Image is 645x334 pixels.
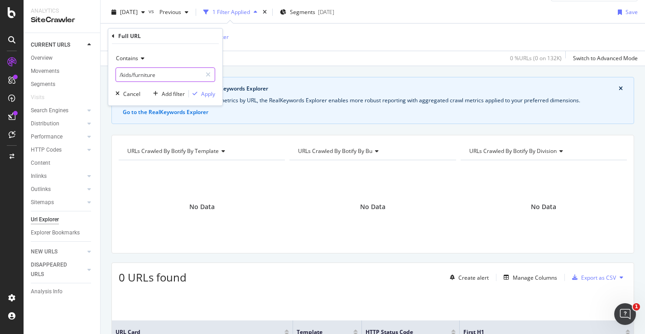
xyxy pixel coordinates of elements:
div: Url Explorer [31,215,59,224]
div: Sitemaps [31,198,54,207]
div: Visits [31,93,44,102]
button: Export as CSV [568,270,616,285]
a: HTTP Codes [31,145,85,155]
a: Explorer Bookmarks [31,228,94,238]
div: info banner [111,77,634,124]
div: Cancel [123,90,140,98]
div: SiteCrawler [31,15,93,25]
a: Url Explorer [31,215,94,224]
button: Segments[DATE] [276,5,338,19]
div: Analytics [31,7,93,15]
h4: URLs Crawled By Botify By template [125,144,277,158]
div: 0 % URLs ( 0 on 132K ) [510,54,562,62]
div: Search Engines [31,106,68,115]
div: Create alert [458,274,489,282]
span: 2025 Oct. 11th [120,8,138,16]
div: Outlinks [31,185,51,194]
button: Go to the RealKeywords Explorer [123,108,208,116]
div: [DATE] [318,8,334,16]
a: Distribution [31,119,85,129]
a: Sitemaps [31,198,85,207]
button: Switch to Advanced Mode [569,51,638,66]
span: vs [149,7,156,15]
span: No Data [531,202,556,211]
div: Inlinks [31,172,47,181]
span: No Data [360,202,385,211]
span: URLs Crawled By Botify By division [469,147,557,155]
div: Analysis Info [31,287,63,296]
span: 1 [633,303,640,310]
h4: URLs Crawled By Botify By bu [296,144,448,158]
div: Manage Columns [513,274,557,282]
button: Add filter [149,89,185,98]
div: Crawl metrics are now in the RealKeywords Explorer [132,85,619,93]
button: Create alert [446,270,489,285]
button: Manage Columns [500,272,557,283]
h4: URLs Crawled By Botify By division [467,144,619,158]
span: URLs Crawled By Botify By bu [298,147,372,155]
a: Performance [31,132,85,142]
div: Explorer Bookmarks [31,228,80,238]
div: times [261,8,269,17]
div: While the Site Explorer provides crawl metrics by URL, the RealKeywords Explorer enables more rob... [123,96,623,105]
a: Overview [31,53,94,63]
a: Inlinks [31,172,85,181]
a: Movements [31,67,94,76]
button: Cancel [112,89,140,98]
button: Previous [156,5,192,19]
div: Content [31,158,50,168]
div: DISAPPEARED URLS [31,260,77,279]
div: Distribution [31,119,59,129]
a: Outlinks [31,185,85,194]
a: Analysis Info [31,287,94,296]
span: Segments [290,8,315,16]
div: 1 Filter Applied [212,8,250,16]
span: URLs Crawled By Botify By template [127,147,219,155]
a: Content [31,158,94,168]
button: close banner [616,83,625,95]
div: Segments [31,80,55,89]
a: Segments [31,80,94,89]
span: 0 URLs found [119,270,187,285]
a: Search Engines [31,106,85,115]
span: No Data [189,202,215,211]
div: Full URL [118,32,141,40]
div: Movements [31,67,59,76]
div: Apply [201,90,215,98]
div: Export as CSV [581,274,616,282]
div: Switch to Advanced Mode [573,54,638,62]
a: CURRENT URLS [31,40,85,50]
span: Contains [116,54,138,62]
div: CURRENT URLS [31,40,70,50]
button: 1 Filter Applied [200,5,261,19]
div: Add filter [162,90,185,98]
a: DISAPPEARED URLS [31,260,85,279]
button: Save [614,5,638,19]
span: Previous [156,8,181,16]
div: NEW URLS [31,247,58,257]
a: NEW URLS [31,247,85,257]
div: Save [626,8,638,16]
div: Performance [31,132,63,142]
div: HTTP Codes [31,145,62,155]
button: [DATE] [108,5,149,19]
button: Apply [189,89,215,98]
div: Overview [31,53,53,63]
a: Visits [31,93,53,102]
iframe: Intercom live chat [614,303,636,325]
